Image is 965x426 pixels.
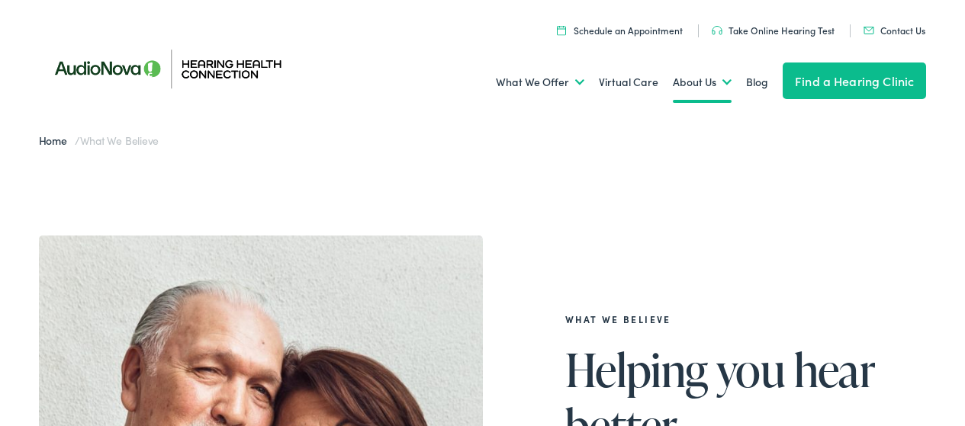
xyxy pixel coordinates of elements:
[80,133,159,148] span: What We Believe
[673,54,732,111] a: About Us
[864,24,925,37] a: Contact Us
[496,54,584,111] a: What We Offer
[783,62,926,99] a: Find a Hearing Clinic
[557,25,566,35] img: utility icon
[599,54,658,111] a: Virtual Care
[864,27,874,34] img: utility icon
[794,344,876,395] span: hear
[39,133,75,148] a: Home
[565,314,927,325] h2: What We Believe
[712,24,835,37] a: Take Online Hearing Test
[565,344,708,395] span: Helping
[746,54,768,111] a: Blog
[712,26,722,35] img: utility icon
[557,24,683,37] a: Schedule an Appointment
[716,344,785,395] span: you
[39,133,159,148] span: /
